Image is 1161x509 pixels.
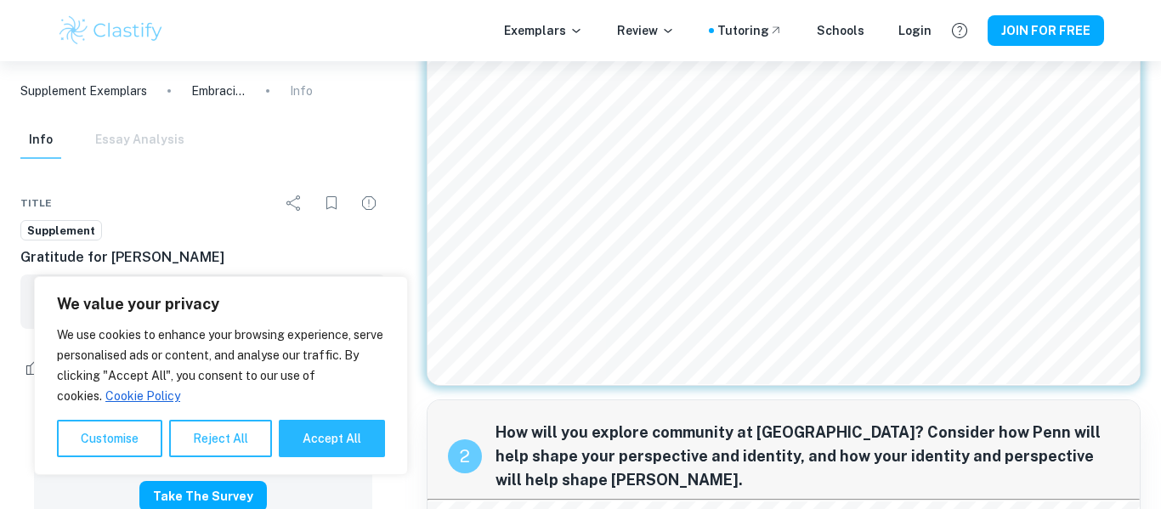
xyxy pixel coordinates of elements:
[20,195,52,211] span: Title
[898,21,932,40] a: Login
[290,82,313,100] p: Info
[191,82,246,100] p: Embracing Diversity: Exploring Community at [GEOGRAPHIC_DATA]
[105,388,181,404] a: Cookie Policy
[279,420,385,457] button: Accept All
[21,223,101,240] span: Supplement
[169,420,272,457] button: Reject All
[57,14,165,48] img: Clastify logo
[20,247,386,268] h6: Gratitude for [PERSON_NAME]
[57,420,162,457] button: Customise
[20,220,102,241] a: Supplement
[945,16,974,45] button: Help and Feedback
[504,21,583,40] p: Exemplars
[496,421,1119,492] span: How will you explore community at [GEOGRAPHIC_DATA]? Consider how Penn will help shape your persp...
[57,325,385,406] p: We use cookies to enhance your browsing experience, serve personalised ads or content, and analys...
[988,15,1104,46] button: JOIN FOR FREE
[277,186,311,220] div: Share
[817,21,864,40] a: Schools
[57,294,385,314] p: We value your privacy
[20,122,61,159] button: Info
[34,276,408,475] div: We value your privacy
[717,21,783,40] a: Tutoring
[352,186,386,220] div: Report issue
[20,354,65,382] div: Like
[617,21,675,40] p: Review
[314,186,348,220] div: Bookmark
[448,439,482,473] div: recipe
[20,82,147,100] a: Supplement Exemplars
